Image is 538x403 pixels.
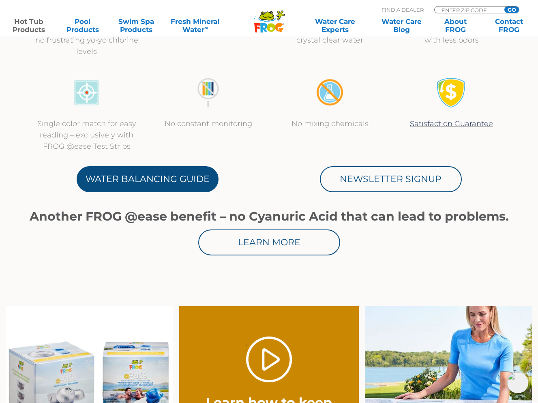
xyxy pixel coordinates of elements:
img: openIcon [507,372,528,393]
img: no-mixing1 [315,77,345,108]
sup: ∞ [204,25,208,31]
input: GO [504,6,519,13]
a: Play Video [246,337,292,382]
h1: Another FROG @ease benefit – no Cyanuric Acid that can lead to problems. [26,210,512,223]
a: Water CareBlog [381,17,422,34]
img: icon-atease-color-match [71,77,102,108]
a: Water CareExperts [301,17,369,34]
p: Single color match for easy reading – exclusively with FROG @ease Test Strips [34,118,139,152]
a: Learn More [198,229,340,255]
img: Satisfaction Guarantee Icon [436,77,467,108]
p: Up to 75%* less chlorine with no frustrating yo-yo chlorine levels [34,23,139,57]
a: Swim SpaProducts [116,17,157,34]
a: Water Balancing Guide [77,166,219,192]
input: Zip Code Form [441,6,495,13]
a: Fresh MineralWater∞ [169,17,221,34]
p: No constant monitoring [156,118,261,129]
a: Hot TubProducts [8,17,50,34]
p: Find A Dealer [382,6,424,13]
a: Satisfaction Guarantee [410,119,493,128]
p: No mixing chemicals [277,118,383,129]
a: AboutFROG [435,17,476,34]
img: no-constant-monitoring1 [193,77,223,108]
a: PoolProducts [62,17,103,34]
a: Newsletter Signup [320,166,462,192]
a: ContactFROG [488,17,530,34]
